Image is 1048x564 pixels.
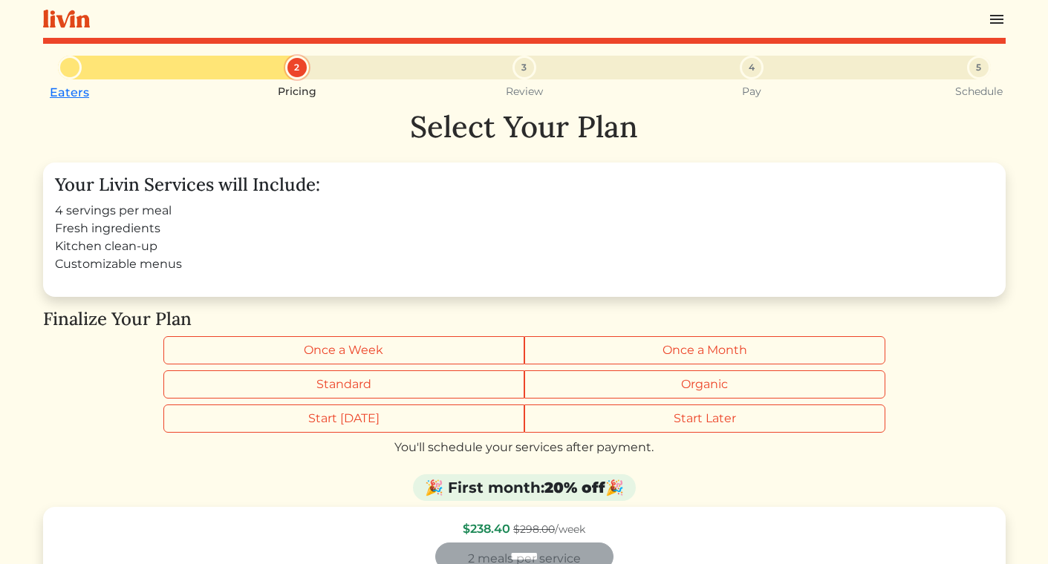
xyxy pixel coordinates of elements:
a: Eaters [50,85,89,99]
label: Once a Month [524,336,885,364]
li: Kitchen clean-up [55,237,994,255]
label: Standard [163,370,524,399]
img: livin-logo-a0d97d1a881af30f6274990eb6222085a2533c92bbd1e4f22c21b4f0d0e3210c.svg [43,10,90,28]
span: 2 [294,61,299,74]
div: 🎉 First month: 🎉 [413,474,636,501]
span: /week [513,522,585,536]
label: Start Later [524,404,885,433]
label: Organic [524,370,885,399]
s: $298.00 [513,522,555,536]
li: Fresh ingredients [55,220,994,237]
strong: 20% off [544,479,605,496]
li: Customizable menus [55,255,994,273]
label: Once a Week [163,336,524,364]
small: Pricing [278,85,316,98]
span: 4 [749,61,755,74]
small: Review [506,85,543,98]
span: 5 [976,61,981,74]
h1: Select Your Plan [43,109,1006,145]
div: Grocery type [163,370,885,399]
small: Schedule [955,85,1003,98]
div: Start timing [163,404,885,433]
label: Start [DATE] [163,404,524,433]
li: 4 servings per meal [55,202,994,220]
span: $238.40 [463,522,510,536]
h4: Finalize Your Plan [43,309,1006,330]
small: Pay [742,85,761,98]
h4: Your Livin Services will Include: [55,174,994,196]
div: Billing frequency [163,336,885,364]
img: menu_hamburger-cb6d353cf0ecd9f46ceae1c99ecbeb4a00e71ca567a856bd81f57e9d8c17bb26.svg [988,10,1006,28]
div: You'll schedule your services after payment. [43,439,1006,456]
span: 3 [521,61,527,74]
